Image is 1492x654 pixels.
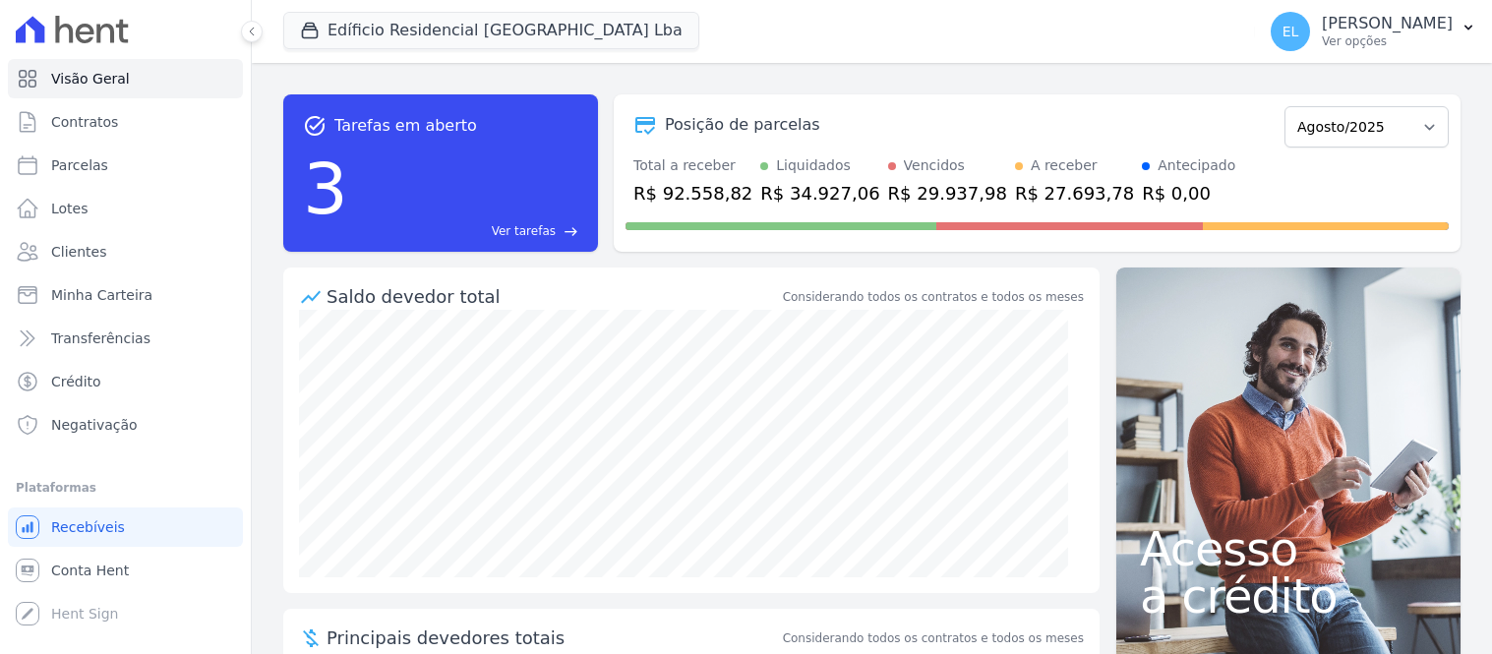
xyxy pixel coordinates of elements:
span: Minha Carteira [51,285,152,305]
div: Saldo devedor total [327,283,779,310]
div: R$ 92.558,82 [633,180,752,207]
p: [PERSON_NAME] [1322,14,1453,33]
span: east [564,224,578,239]
span: a crédito [1140,572,1437,620]
button: Edíficio Residencial [GEOGRAPHIC_DATA] Lba [283,12,699,49]
button: EL [PERSON_NAME] Ver opções [1255,4,1492,59]
span: Parcelas [51,155,108,175]
span: Recebíveis [51,517,125,537]
a: Negativação [8,405,243,445]
div: Plataformas [16,476,235,500]
a: Minha Carteira [8,275,243,315]
a: Parcelas [8,146,243,185]
div: R$ 0,00 [1142,180,1235,207]
a: Ver tarefas east [356,222,578,240]
p: Ver opções [1322,33,1453,49]
div: Total a receber [633,155,752,176]
span: Visão Geral [51,69,130,89]
span: Transferências [51,328,150,348]
a: Contratos [8,102,243,142]
div: R$ 29.937,98 [888,180,1007,207]
span: Tarefas em aberto [334,114,477,138]
div: Antecipado [1158,155,1235,176]
span: Clientes [51,242,106,262]
span: Acesso [1140,525,1437,572]
div: A receber [1031,155,1098,176]
div: 3 [303,138,348,240]
span: Crédito [51,372,101,391]
div: Vencidos [904,155,965,176]
a: Transferências [8,319,243,358]
a: Lotes [8,189,243,228]
span: Negativação [51,415,138,435]
div: Considerando todos os contratos e todos os meses [783,288,1084,306]
a: Recebíveis [8,507,243,547]
span: Ver tarefas [492,222,556,240]
a: Conta Hent [8,551,243,590]
div: R$ 27.693,78 [1015,180,1134,207]
span: task_alt [303,114,327,138]
span: EL [1283,25,1299,38]
span: Contratos [51,112,118,132]
div: Liquidados [776,155,851,176]
div: R$ 34.927,06 [760,180,879,207]
a: Crédito [8,362,243,401]
a: Visão Geral [8,59,243,98]
span: Considerando todos os contratos e todos os meses [783,629,1084,647]
span: Conta Hent [51,561,129,580]
span: Principais devedores totais [327,624,779,651]
a: Clientes [8,232,243,271]
div: Posição de parcelas [665,113,820,137]
span: Lotes [51,199,89,218]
